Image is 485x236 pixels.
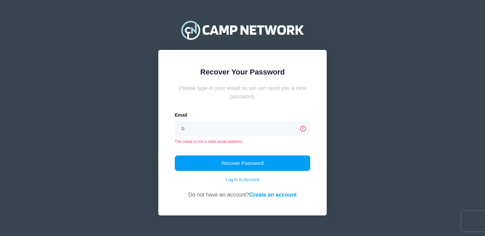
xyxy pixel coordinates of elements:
[175,84,311,100] div: Please type in your email so we can send you a new password.
[249,191,297,198] a: Create an account
[178,17,307,43] img: Camp Network
[175,155,311,171] button: Recover Password
[175,183,311,199] div: Do not have an account?
[175,112,187,119] label: Email
[175,66,311,78] div: Recover Your Password
[226,176,259,183] a: Log in to Account
[175,139,311,145] div: The value is not a valid email address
